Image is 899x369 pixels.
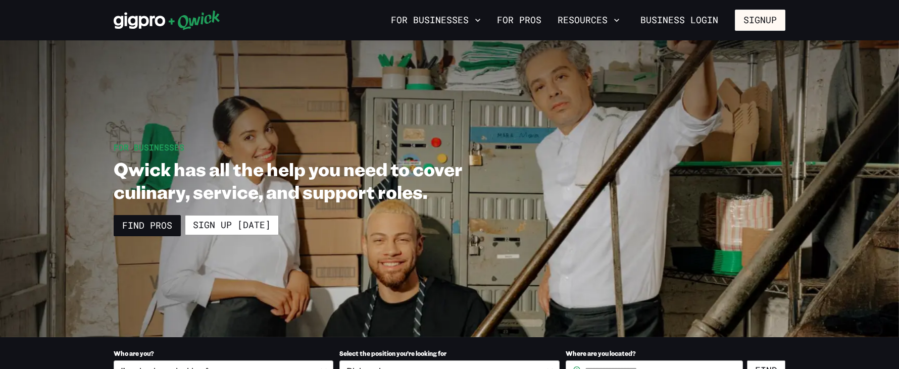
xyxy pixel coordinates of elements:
[493,12,545,29] a: For Pros
[114,215,181,236] a: Find Pros
[387,12,485,29] button: For Businesses
[566,349,636,357] span: Where are you located?
[185,215,279,235] a: Sign up [DATE]
[114,142,184,152] span: For Businesses
[114,349,154,357] span: Who are you?
[114,157,517,203] h1: Qwick has all the help you need to cover culinary, service, and support roles.
[554,12,624,29] button: Resources
[339,349,446,357] span: Select the position you’re looking for
[735,10,785,31] button: Signup
[632,10,727,31] a: Business Login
